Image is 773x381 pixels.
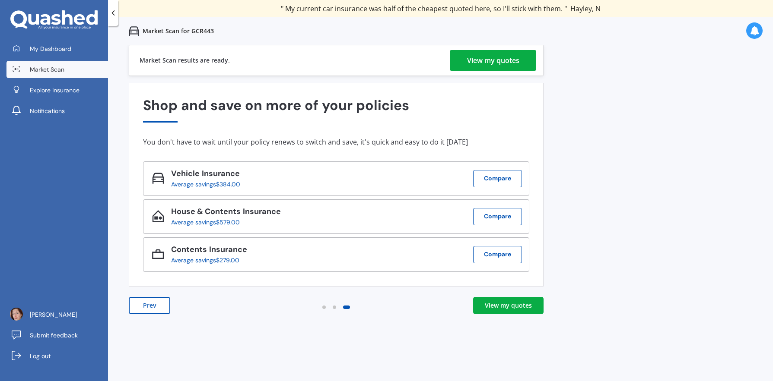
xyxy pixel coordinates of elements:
[143,98,529,122] div: Shop and save on more of your policies
[6,82,108,99] a: Explore insurance
[473,170,522,187] button: Compare
[6,102,108,120] a: Notifications
[171,169,247,181] div: Vehicle
[200,168,240,179] span: Insurance
[171,245,247,257] div: Contents
[473,208,522,225] button: Compare
[30,107,65,115] span: Notifications
[6,347,108,365] a: Log out
[473,297,544,314] a: View my quotes
[467,50,519,71] div: View my quotes
[171,181,240,188] div: Average savings $384.00
[152,172,164,184] img: Vehicle_icon
[152,210,164,222] img: House & Contents_icon
[450,50,536,71] a: View my quotes
[241,206,281,217] span: Insurance
[129,26,139,36] img: car.f15378c7a67c060ca3f3.svg
[171,219,274,226] div: Average savings $579.00
[140,45,230,76] div: Market Scan results are ready.
[152,248,164,260] img: Contents_icon
[30,310,77,319] span: [PERSON_NAME]
[473,246,522,263] button: Compare
[171,257,240,264] div: Average savings $279.00
[6,327,108,344] a: Submit feedback
[143,27,214,35] p: Market Scan for GCR443
[143,138,529,146] div: You don't have to wait until your policy renews to switch and save, it's quick and easy to do it ...
[30,352,51,360] span: Log out
[6,40,108,57] a: My Dashboard
[207,244,247,255] span: Insurance
[171,207,281,219] div: House & Contents
[30,86,80,94] span: Explore insurance
[6,306,108,323] a: [PERSON_NAME]
[485,301,532,310] div: View my quotes
[30,65,64,74] span: Market Scan
[129,297,170,314] button: Prev
[6,61,108,78] a: Market Scan
[30,331,78,340] span: Submit feedback
[10,308,23,321] img: ACg8ocJHank1j1AFM6lnA1wXlGPrSof3qnmZnntxNzUbl9amdM7mnxQS=s96-c
[30,44,71,53] span: My Dashboard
